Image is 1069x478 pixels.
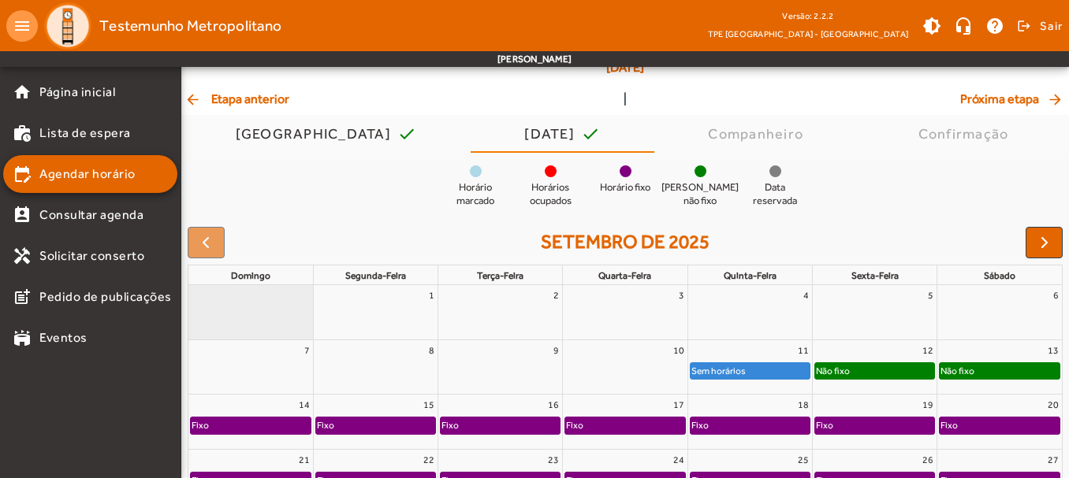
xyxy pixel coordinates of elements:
a: 9 de setembro de 2025 [550,340,562,361]
a: 26 de setembro de 2025 [919,450,937,470]
a: quinta-feira [721,267,780,284]
a: 4 de setembro de 2025 [800,285,812,306]
a: 11 de setembro de 2025 [795,340,812,361]
mat-icon: handyman [13,246,32,265]
div: Confirmação [918,126,1015,142]
a: 20 de setembro de 2025 [1045,395,1062,415]
div: Não fixo [815,363,851,379]
td: 17 de setembro de 2025 [563,395,687,450]
span: Horário marcado [444,181,507,208]
a: 16 de setembro de 2025 [545,395,562,415]
a: 17 de setembro de 2025 [670,395,687,415]
a: 27 de setembro de 2025 [1045,450,1062,470]
mat-icon: edit_calendar [13,165,32,183]
td: 13 de setembro de 2025 [937,339,1062,395]
a: 7 de setembro de 2025 [301,340,313,361]
a: 8 de setembro de 2025 [426,340,438,361]
div: Companheiro [708,126,810,142]
img: Logo TPE [44,2,91,50]
mat-icon: arrow_forward [1047,91,1066,107]
a: domingo [228,267,274,284]
td: 19 de setembro de 2025 [812,395,937,450]
td: 9 de setembro de 2025 [438,339,563,395]
div: Fixo [565,417,584,433]
a: sexta-feira [848,267,902,284]
td: 5 de setembro de 2025 [812,285,937,339]
span: Sair [1040,13,1063,39]
td: 2 de setembro de 2025 [438,285,563,339]
td: 18 de setembro de 2025 [687,395,812,450]
a: 23 de setembro de 2025 [545,450,562,470]
td: 1 de setembro de 2025 [313,285,438,339]
a: 15 de setembro de 2025 [420,395,438,415]
a: 10 de setembro de 2025 [670,340,687,361]
td: 20 de setembro de 2025 [937,395,1062,450]
div: [DATE] [524,126,581,142]
div: Fixo [940,417,959,433]
span: Horários ocupados [519,181,582,208]
div: Fixo [191,417,210,433]
a: 13 de setembro de 2025 [1045,340,1062,361]
a: 5 de setembro de 2025 [925,285,937,306]
a: 19 de setembro de 2025 [919,395,937,415]
mat-icon: menu [6,10,38,42]
mat-icon: work_history [13,124,32,143]
span: Próxima etapa [960,90,1066,109]
span: Pedido de publicações [39,287,172,306]
td: 12 de setembro de 2025 [812,339,937,395]
a: 24 de setembro de 2025 [670,450,687,470]
span: Etapa anterior [184,90,289,109]
mat-icon: check [581,124,600,143]
div: Fixo [815,417,834,433]
div: Não fixo [940,363,975,379]
a: 1 de setembro de 2025 [426,285,438,306]
div: Fixo [441,417,460,433]
td: 8 de setembro de 2025 [313,339,438,395]
td: 4 de setembro de 2025 [687,285,812,339]
a: terça-feira [474,267,527,284]
a: 14 de setembro de 2025 [296,395,313,415]
td: 16 de setembro de 2025 [438,395,563,450]
div: Fixo [691,417,710,433]
a: quarta-feira [595,267,654,284]
div: [GEOGRAPHIC_DATA] [236,126,397,142]
a: 3 de setembro de 2025 [676,285,687,306]
span: [PERSON_NAME] não fixo [661,181,739,208]
mat-icon: arrow_back [184,91,203,107]
a: 12 de setembro de 2025 [919,340,937,361]
h2: setembro de 2025 [541,231,710,254]
mat-icon: perm_contact_calendar [13,206,32,224]
td: 11 de setembro de 2025 [687,339,812,395]
div: Fixo [316,417,335,433]
span: Eventos [39,328,88,347]
a: sábado [981,267,1019,284]
mat-icon: post_add [13,287,32,306]
a: 25 de setembro de 2025 [795,450,812,470]
span: Testemunho Metropolitano [99,13,281,39]
td: 14 de setembro de 2025 [188,395,313,450]
span: Horário fixo [600,181,650,195]
span: Página inicial [39,83,115,102]
mat-icon: check [397,124,416,143]
span: Solicitar conserto [39,246,144,265]
div: Versão: 2.2.2 [708,6,908,26]
span: TPE [GEOGRAPHIC_DATA] - [GEOGRAPHIC_DATA] [708,26,908,42]
span: [DATE] [556,58,695,77]
a: 22 de setembro de 2025 [420,450,438,470]
div: Sem horários [691,363,747,379]
td: 6 de setembro de 2025 [937,285,1062,339]
a: 21 de setembro de 2025 [296,450,313,470]
td: 10 de setembro de 2025 [563,339,687,395]
span: Consultar agenda [39,206,143,224]
a: segunda-feira [342,267,409,284]
a: 18 de setembro de 2025 [795,395,812,415]
span: Agendar horário [39,165,136,183]
mat-icon: home [13,83,32,102]
td: 15 de setembro de 2025 [313,395,438,450]
a: 6 de setembro de 2025 [1050,285,1062,306]
span: Data reservada [743,181,806,208]
button: Sair [1015,14,1063,38]
span: | [624,90,627,109]
td: 7 de setembro de 2025 [188,339,313,395]
a: Testemunho Metropolitano [38,2,281,50]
